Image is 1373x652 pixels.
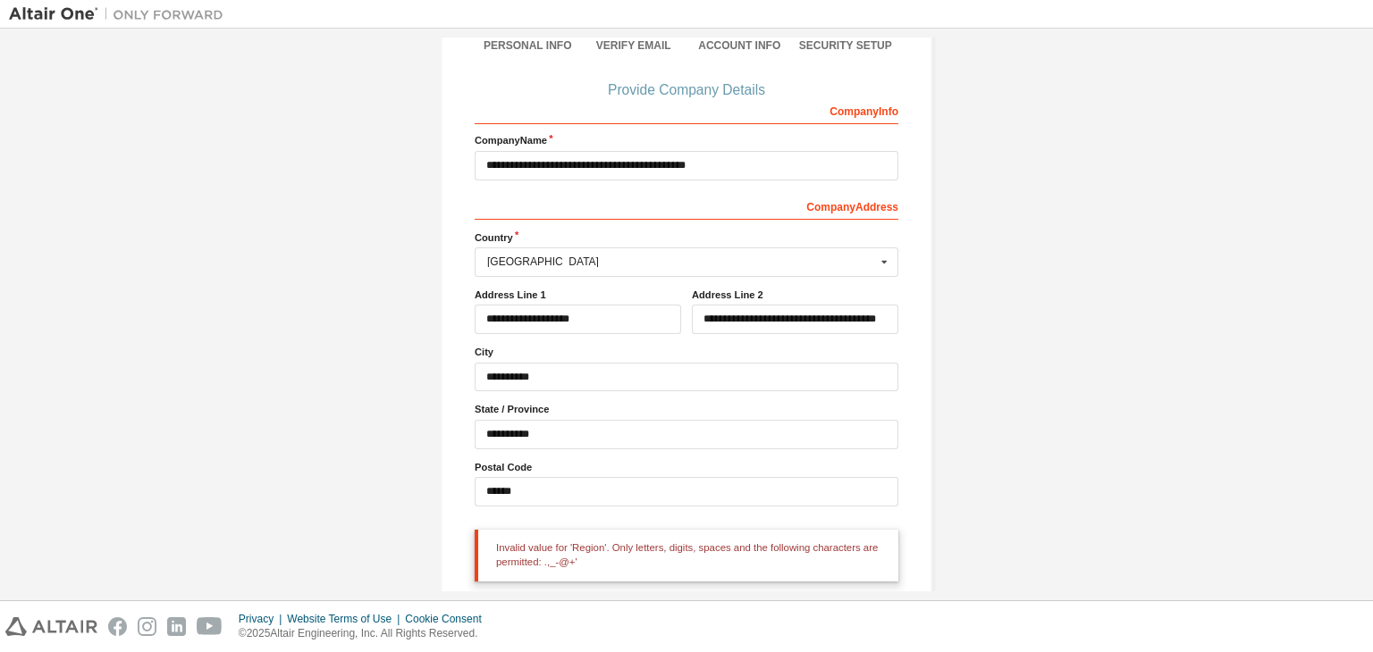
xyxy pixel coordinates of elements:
[475,530,898,582] div: Invalid value for 'Region'. Only letters, digits, spaces and the following characters are permitt...
[686,38,793,53] div: Account Info
[475,288,681,302] label: Address Line 1
[5,617,97,636] img: altair_logo.svg
[487,256,876,267] div: [GEOGRAPHIC_DATA]
[405,612,492,626] div: Cookie Consent
[197,617,223,636] img: youtube.svg
[475,460,898,474] label: Postal Code
[239,626,493,641] p: © 2025 Altair Engineering, Inc. All Rights Reserved.
[138,617,156,636] img: instagram.svg
[239,612,287,626] div: Privacy
[475,96,898,124] div: Company Info
[692,288,898,302] label: Address Line 2
[9,5,232,23] img: Altair One
[167,617,186,636] img: linkedin.svg
[793,38,899,53] div: Security Setup
[475,85,898,96] div: Provide Company Details
[475,133,898,147] label: Company Name
[108,617,127,636] img: facebook.svg
[475,345,898,359] label: City
[475,38,581,53] div: Personal Info
[287,612,405,626] div: Website Terms of Use
[475,230,898,245] label: Country
[581,38,687,53] div: Verify Email
[475,191,898,220] div: Company Address
[475,402,898,416] label: State / Province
